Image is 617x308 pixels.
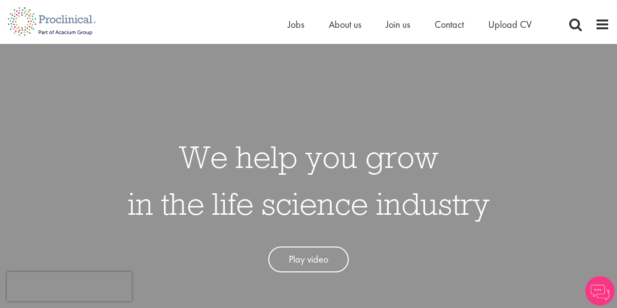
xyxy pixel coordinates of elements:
h1: We help you grow in the life science industry [128,133,490,227]
a: Jobs [288,18,304,31]
a: Join us [386,18,410,31]
a: Upload CV [488,18,532,31]
a: About us [329,18,361,31]
a: Play video [268,246,349,272]
img: Chatbot [585,276,615,306]
a: Contact [435,18,464,31]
